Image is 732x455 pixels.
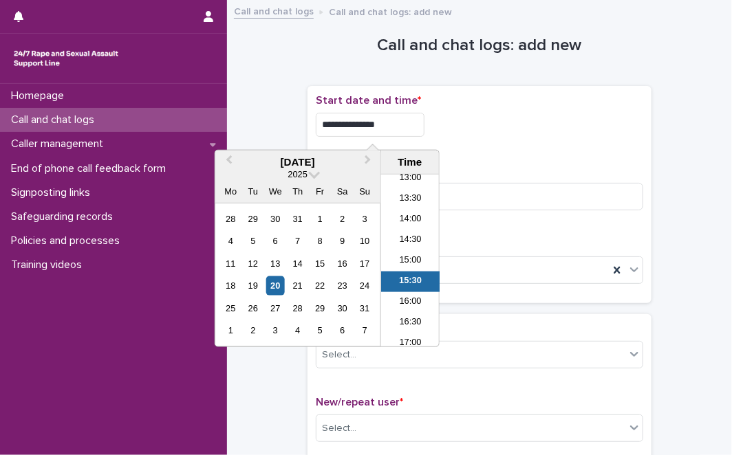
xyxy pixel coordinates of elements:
div: [DATE] [215,156,380,168]
div: Th [288,182,307,201]
p: Signposting links [6,186,101,199]
div: Choose Thursday, 14 August 2025 [288,254,307,273]
div: Choose Thursday, 28 August 2025 [288,299,307,318]
p: End of phone call feedback form [6,162,177,175]
p: Safeguarding records [6,210,124,223]
div: Choose Tuesday, 12 August 2025 [244,254,262,273]
div: Choose Sunday, 3 August 2025 [356,210,374,228]
button: Previous Month [217,152,239,174]
div: Choose Thursday, 7 August 2025 [288,232,307,250]
div: Choose Saturday, 6 September 2025 [333,321,352,340]
li: 17:00 [381,333,440,354]
div: Choose Thursday, 4 September 2025 [288,321,307,340]
div: Time [385,156,435,168]
div: Mo [222,182,240,201]
div: Select... [322,421,356,436]
li: 15:30 [381,271,440,292]
div: We [266,182,285,201]
div: Choose Wednesday, 13 August 2025 [266,254,285,273]
div: month 2025-08 [219,208,376,342]
p: Homepage [6,89,75,102]
div: Su [356,182,374,201]
h1: Call and chat logs: add new [308,36,652,56]
div: Choose Wednesday, 20 August 2025 [266,276,285,295]
div: Choose Tuesday, 29 July 2025 [244,210,262,228]
div: Choose Saturday, 16 August 2025 [333,254,352,273]
li: 15:00 [381,251,440,271]
a: Call and chat logs [234,3,314,19]
li: 14:30 [381,230,440,251]
div: Choose Wednesday, 27 August 2025 [266,299,285,318]
div: Choose Friday, 8 August 2025 [311,232,330,250]
div: Choose Thursday, 21 August 2025 [288,276,307,295]
div: Fr [311,182,330,201]
div: Choose Saturday, 9 August 2025 [333,232,352,250]
div: Choose Friday, 15 August 2025 [311,254,330,273]
div: Choose Sunday, 17 August 2025 [356,254,374,273]
div: Tu [244,182,262,201]
div: Choose Monday, 28 July 2025 [222,210,240,228]
div: Choose Tuesday, 19 August 2025 [244,276,262,295]
div: Choose Sunday, 31 August 2025 [356,299,374,318]
div: Choose Saturday, 23 August 2025 [333,276,352,295]
li: 13:00 [381,168,440,189]
p: Call and chat logs [6,113,105,126]
div: Choose Sunday, 10 August 2025 [356,232,374,250]
p: Training videos [6,258,93,271]
div: Choose Monday, 1 September 2025 [222,321,240,340]
div: Choose Sunday, 7 September 2025 [356,321,374,340]
li: 16:30 [381,313,440,333]
span: Start date and time [316,95,421,106]
div: Choose Thursday, 31 July 2025 [288,210,307,228]
div: Choose Saturday, 2 August 2025 [333,210,352,228]
div: Choose Monday, 4 August 2025 [222,232,240,250]
div: Choose Monday, 11 August 2025 [222,254,240,273]
div: Choose Friday, 22 August 2025 [311,276,330,295]
li: 16:00 [381,292,440,313]
img: rhQMoQhaT3yELyF149Cw [11,45,121,72]
div: Choose Friday, 29 August 2025 [311,299,330,318]
div: Choose Tuesday, 26 August 2025 [244,299,262,318]
div: Choose Wednesday, 3 September 2025 [266,321,285,340]
button: Next Month [358,152,380,174]
div: Sa [333,182,352,201]
li: 13:30 [381,189,440,210]
span: New/repeat user [316,397,403,408]
li: 14:00 [381,210,440,230]
div: Choose Wednesday, 30 July 2025 [266,210,285,228]
div: Select... [322,348,356,362]
div: Choose Saturday, 30 August 2025 [333,299,352,318]
div: Choose Tuesday, 2 September 2025 [244,321,262,340]
div: Choose Wednesday, 6 August 2025 [266,232,285,250]
span: 2025 [288,169,308,179]
div: Choose Friday, 1 August 2025 [311,210,330,228]
div: Choose Tuesday, 5 August 2025 [244,232,262,250]
div: Choose Sunday, 24 August 2025 [356,276,374,295]
p: Call and chat logs: add new [329,3,452,19]
p: Caller management [6,137,114,151]
div: Choose Monday, 25 August 2025 [222,299,240,318]
div: Choose Friday, 5 September 2025 [311,321,330,340]
div: Choose Monday, 18 August 2025 [222,276,240,295]
p: Policies and processes [6,234,131,247]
